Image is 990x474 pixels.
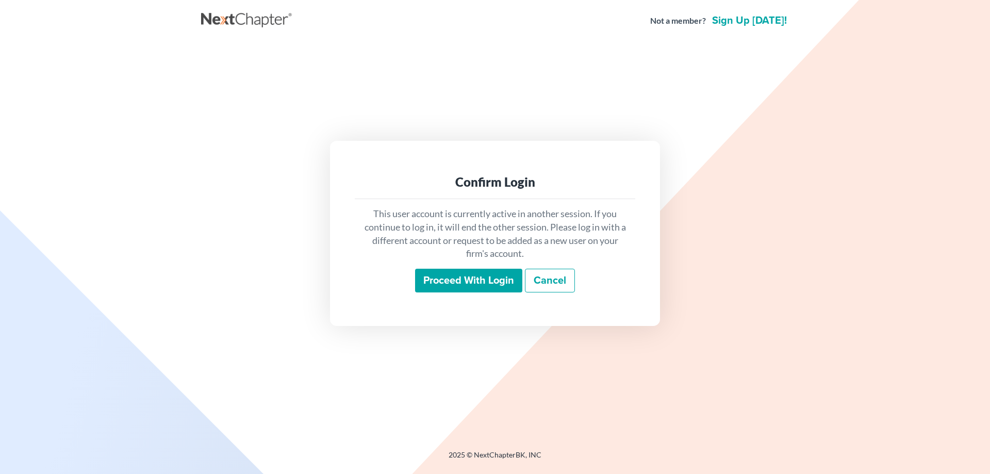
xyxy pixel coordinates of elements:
[710,15,789,26] a: Sign up [DATE]!
[363,207,627,260] p: This user account is currently active in another session. If you continue to log in, it will end ...
[650,15,706,27] strong: Not a member?
[201,450,789,468] div: 2025 © NextChapterBK, INC
[415,269,522,292] input: Proceed with login
[363,174,627,190] div: Confirm Login
[525,269,575,292] a: Cancel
